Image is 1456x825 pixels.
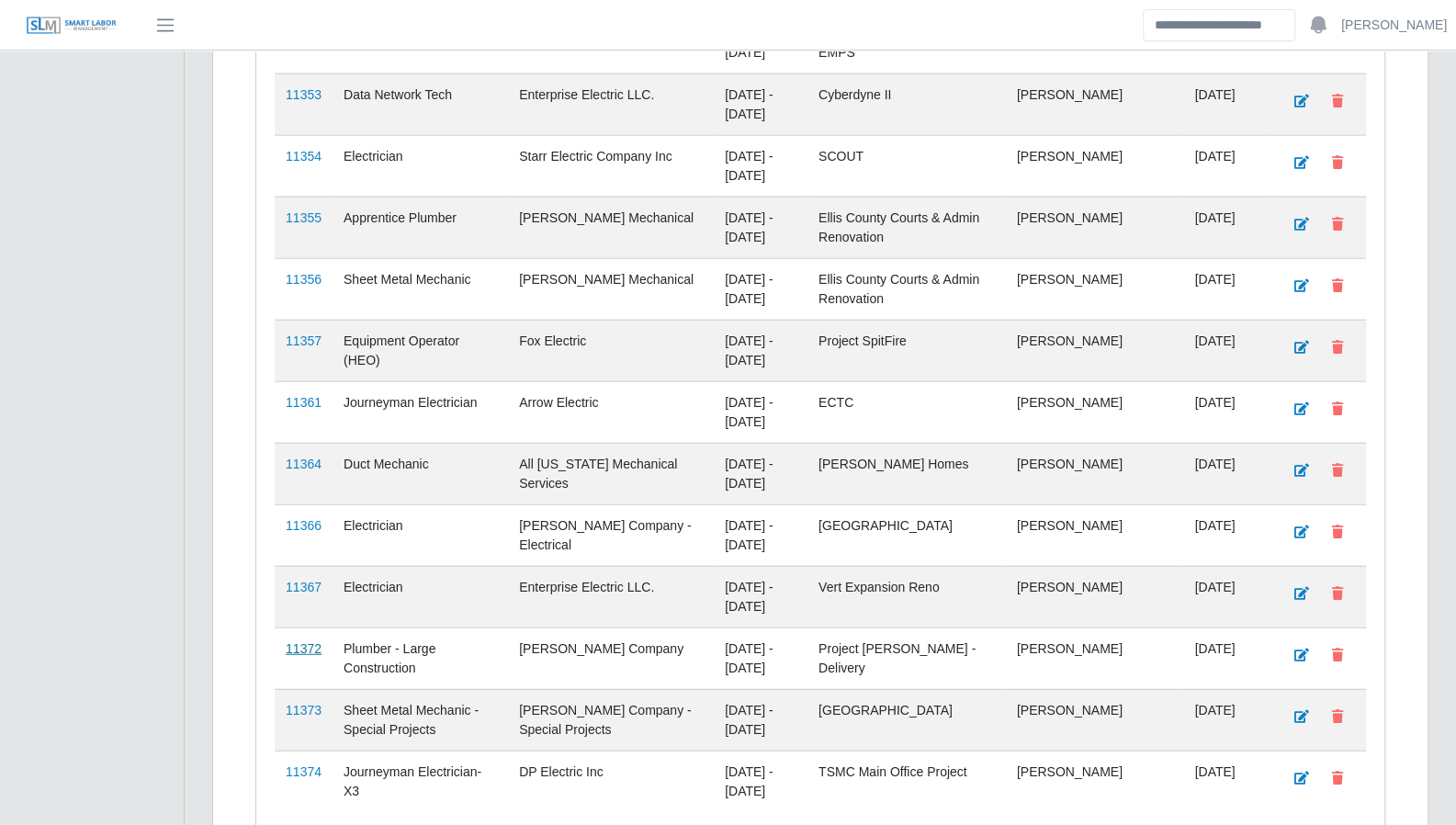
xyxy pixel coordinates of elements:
[1006,135,1184,197] td: [PERSON_NAME]
[286,580,322,594] a: 11367
[333,135,508,197] td: Electrician
[508,135,714,197] td: Starr Electric Company Inc
[1143,9,1295,41] input: Search
[508,443,714,504] td: All [US_STATE] Mechanical Services
[286,518,322,533] a: 11366
[714,258,807,320] td: [DATE] - [DATE]
[333,258,508,320] td: Sheet Metal Mechanic
[26,16,118,36] img: SLM Logo
[1183,504,1271,566] td: [DATE]
[807,197,1006,258] td: Ellis County Courts & Admin Renovation
[714,751,807,812] td: [DATE] - [DATE]
[1183,751,1271,812] td: [DATE]
[714,197,807,258] td: [DATE] - [DATE]
[508,751,714,812] td: DP Electric Inc
[1006,381,1184,443] td: [PERSON_NAME]
[286,272,322,287] a: 11356
[807,381,1006,443] td: ECTC
[807,689,1006,751] td: [GEOGRAPHIC_DATA]
[508,381,714,443] td: Arrow Electric
[1006,258,1184,320] td: [PERSON_NAME]
[333,504,508,566] td: Electrician
[286,703,322,718] a: 11373
[807,627,1006,689] td: Project [PERSON_NAME] - Delivery
[1183,627,1271,689] td: [DATE]
[807,320,1006,381] td: Project SpitFire
[333,689,508,751] td: Sheet Metal Mechanic - Special Projects
[1183,320,1271,381] td: [DATE]
[1006,320,1184,381] td: [PERSON_NAME]
[807,751,1006,812] td: TSMC Main Office Project
[1183,258,1271,320] td: [DATE]
[714,689,807,751] td: [DATE] - [DATE]
[333,73,508,135] td: Data Network Tech
[508,627,714,689] td: [PERSON_NAME] Company
[1006,73,1184,135] td: [PERSON_NAME]
[286,333,322,348] a: 11357
[508,197,714,258] td: [PERSON_NAME] Mechanical
[333,566,508,627] td: Electrician
[286,641,322,656] a: 11372
[714,566,807,627] td: [DATE] - [DATE]
[807,258,1006,320] td: Ellis County Courts & Admin Renovation
[807,135,1006,197] td: SCOUT
[1006,689,1184,751] td: [PERSON_NAME]
[714,627,807,689] td: [DATE] - [DATE]
[1183,566,1271,627] td: [DATE]
[714,73,807,135] td: [DATE] - [DATE]
[286,87,322,102] a: 11353
[714,504,807,566] td: [DATE] - [DATE]
[807,443,1006,504] td: [PERSON_NAME] Homes
[1183,135,1271,197] td: [DATE]
[286,457,322,471] a: 11364
[1006,197,1184,258] td: [PERSON_NAME]
[508,320,714,381] td: Fox Electric
[1006,751,1184,812] td: [PERSON_NAME]
[807,73,1006,135] td: Cyberdyne II
[286,149,322,164] a: 11354
[508,566,714,627] td: Enterprise Electric LLC.
[1183,689,1271,751] td: [DATE]
[1006,504,1184,566] td: [PERSON_NAME]
[1341,16,1447,35] a: [PERSON_NAME]
[1183,73,1271,135] td: [DATE]
[1006,566,1184,627] td: [PERSON_NAME]
[807,504,1006,566] td: [GEOGRAPHIC_DATA]
[508,258,714,320] td: [PERSON_NAME] Mechanical
[333,627,508,689] td: Plumber - Large Construction
[508,73,714,135] td: Enterprise Electric LLC.
[333,197,508,258] td: Apprentice Plumber
[1183,443,1271,504] td: [DATE]
[286,764,322,779] a: 11374
[508,689,714,751] td: [PERSON_NAME] Company - Special Projects
[1006,443,1184,504] td: [PERSON_NAME]
[1183,197,1271,258] td: [DATE]
[1006,627,1184,689] td: [PERSON_NAME]
[1183,381,1271,443] td: [DATE]
[333,443,508,504] td: Duct Mechanic
[333,320,508,381] td: Equipment Operator (HEO)
[508,504,714,566] td: [PERSON_NAME] Company - Electrical
[807,566,1006,627] td: Vert Expansion Reno
[286,395,322,410] a: 11361
[714,381,807,443] td: [DATE] - [DATE]
[333,751,508,812] td: Journeyman Electrician-X3
[714,443,807,504] td: [DATE] - [DATE]
[333,381,508,443] td: Journeyman Electrician
[286,210,322,225] a: 11355
[714,135,807,197] td: [DATE] - [DATE]
[714,320,807,381] td: [DATE] - [DATE]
